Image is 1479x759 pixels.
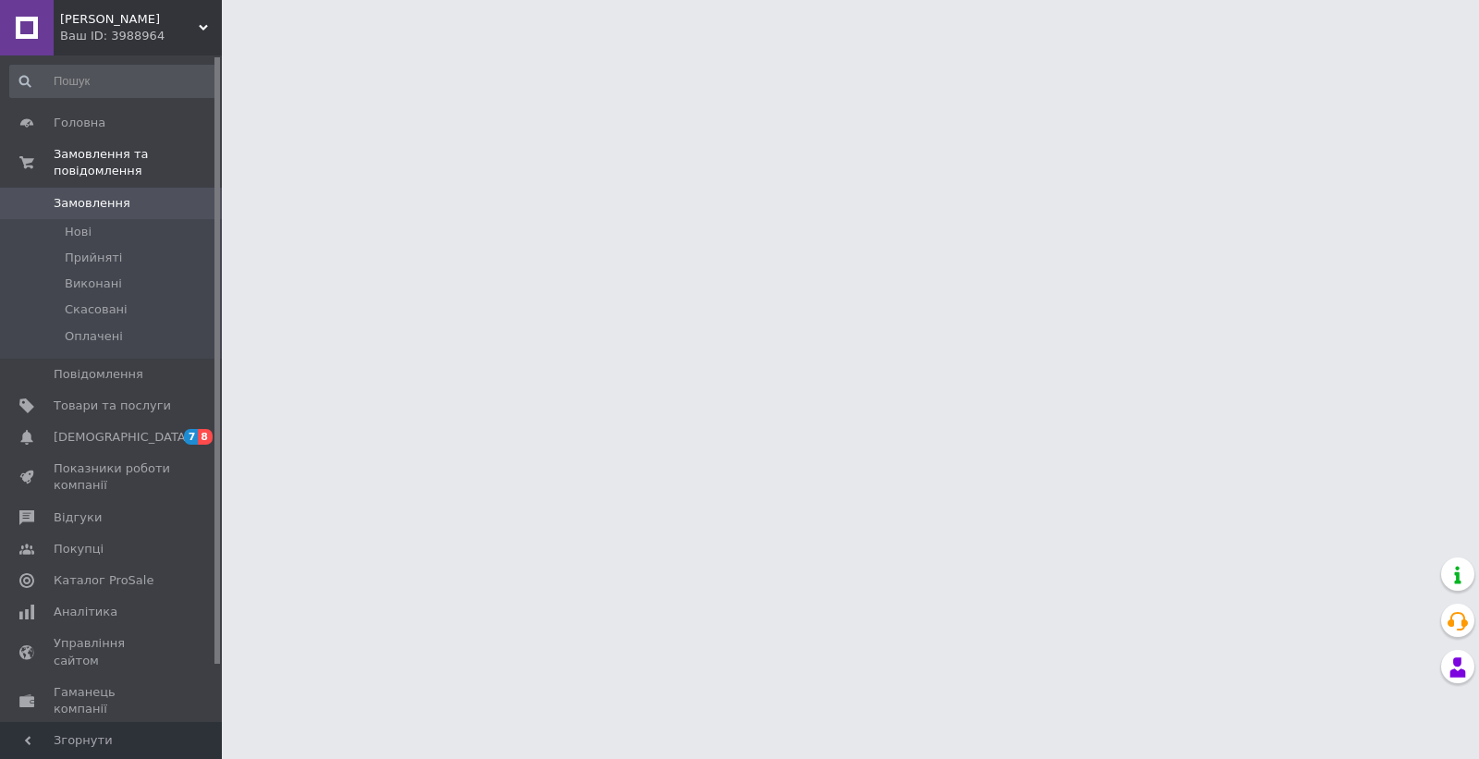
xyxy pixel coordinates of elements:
span: Прийняті [65,250,122,266]
span: Відгуки [54,509,102,526]
span: Управління сайтом [54,635,171,668]
span: Аналітика [54,604,117,620]
span: [DEMOGRAPHIC_DATA] [54,429,190,446]
span: Скасовані [65,301,128,318]
span: Покупці [54,541,104,557]
span: 8 [198,429,213,445]
span: Оплачені [65,328,123,345]
div: Ваш ID: 3988964 [60,28,222,44]
span: 7 [184,429,199,445]
span: Виконані [65,275,122,292]
span: Показники роботи компанії [54,460,171,494]
span: Гаманець компанії [54,684,171,717]
input: Пошук [9,65,218,98]
span: Замовлення та повідомлення [54,146,222,179]
span: Головна [54,115,105,131]
span: Нові [65,224,92,240]
span: Замовлення [54,195,130,212]
span: Товари та послуги [54,398,171,414]
span: Повідомлення [54,366,143,383]
span: Твій Майстер [60,11,199,28]
span: Каталог ProSale [54,572,153,589]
